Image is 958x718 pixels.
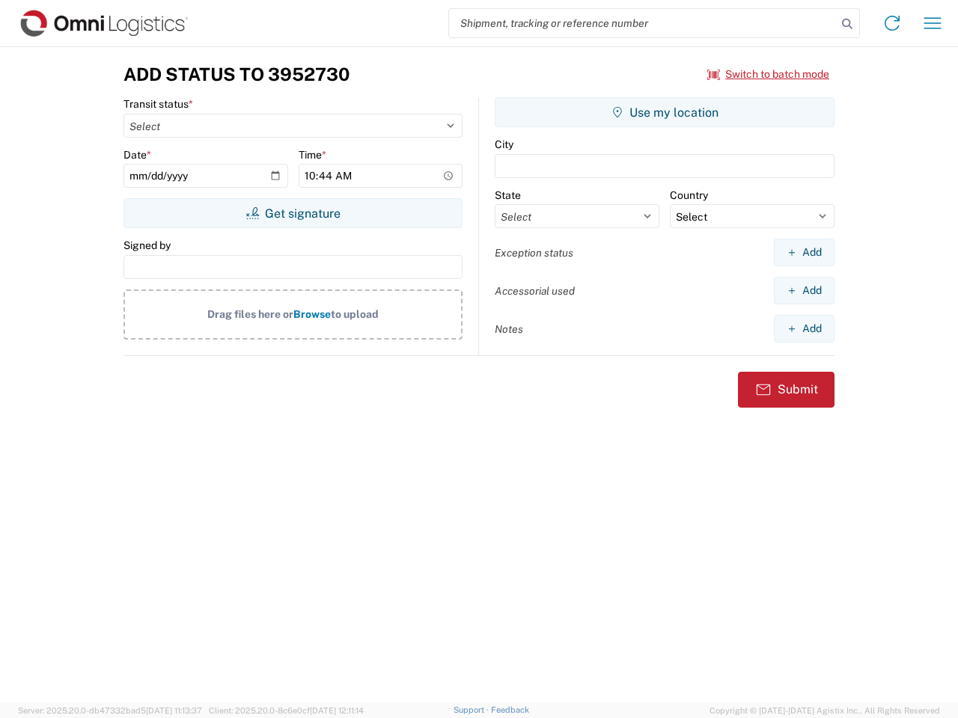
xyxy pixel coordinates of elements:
[495,138,513,151] label: City
[774,315,835,343] button: Add
[207,308,293,320] span: Drag files here or
[454,705,491,714] a: Support
[670,188,708,202] label: Country
[495,284,575,298] label: Accessorial used
[495,322,523,336] label: Notes
[495,246,573,260] label: Exception status
[310,706,364,715] span: [DATE] 12:11:14
[331,308,379,320] span: to upload
[123,239,171,252] label: Signed by
[209,706,364,715] span: Client: 2025.20.0-8c6e0cf
[774,239,835,266] button: Add
[299,148,326,162] label: Time
[495,188,521,202] label: State
[293,308,331,320] span: Browse
[123,148,151,162] label: Date
[491,705,529,714] a: Feedback
[449,9,837,37] input: Shipment, tracking or reference number
[146,706,202,715] span: [DATE] 11:13:37
[707,62,829,87] button: Switch to batch mode
[123,97,193,111] label: Transit status
[123,198,463,228] button: Get signature
[495,97,835,127] button: Use my location
[123,64,350,85] h3: Add Status to 3952730
[738,372,835,408] button: Submit
[774,277,835,304] button: Add
[710,704,940,717] span: Copyright © [DATE]-[DATE] Agistix Inc., All Rights Reserved
[18,706,202,715] span: Server: 2025.20.0-db47332bad5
